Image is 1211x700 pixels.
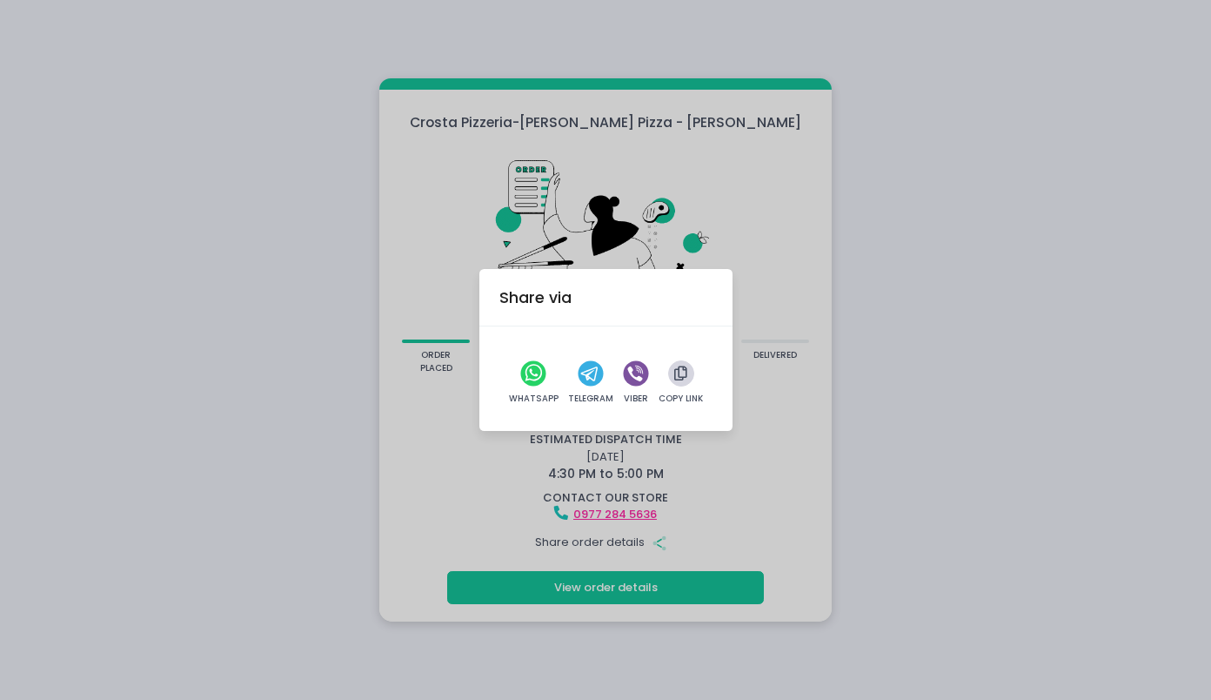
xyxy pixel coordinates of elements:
[568,393,613,406] div: Telegram
[623,393,649,406] div: Viber
[659,393,703,406] div: Copy Link
[499,286,572,309] div: Share via
[578,360,604,387] button: telegram
[623,360,649,387] button: viber
[509,393,559,406] div: WhatsApp
[520,360,546,387] button: whatsapp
